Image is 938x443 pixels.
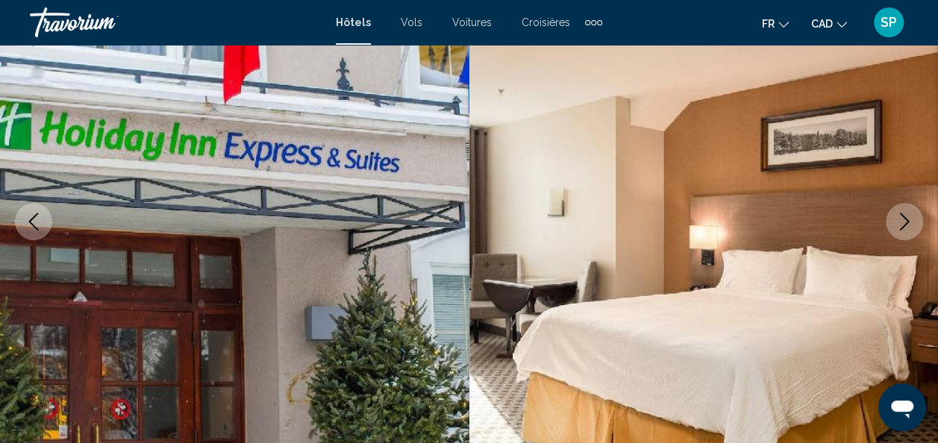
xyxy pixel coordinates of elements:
[522,16,570,28] a: Croisières
[881,15,897,30] span: SP
[30,7,321,37] a: Travorium
[886,203,923,240] button: Next image
[585,10,602,34] button: Extra navigation items
[762,13,789,34] button: Change language
[762,18,775,30] span: fr
[15,203,52,240] button: Previous image
[878,383,926,431] iframe: Button to launch messaging window
[811,18,833,30] span: CAD
[452,16,492,28] a: Voitures
[401,16,422,28] a: Vols
[869,7,908,38] button: User Menu
[811,13,847,34] button: Change currency
[336,16,371,28] a: Hôtels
